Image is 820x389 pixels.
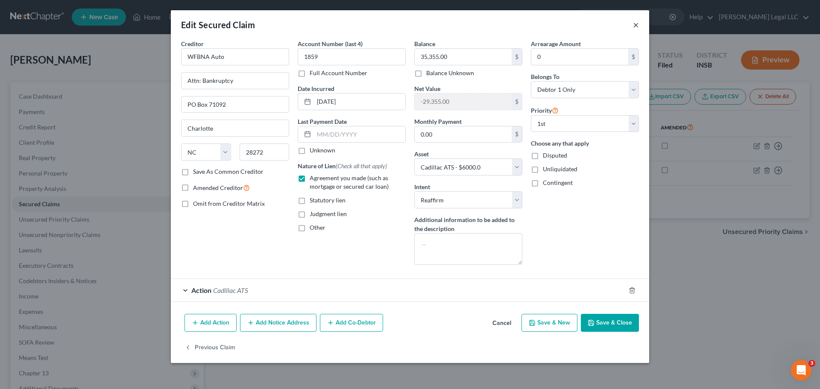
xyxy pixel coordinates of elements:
[531,49,628,65] input: 0.00
[182,73,289,89] input: Enter address...
[414,39,435,48] label: Balance
[191,286,211,294] span: Action
[512,94,522,110] div: $
[808,360,815,367] span: 3
[336,162,387,170] span: (Check all that apply)
[184,339,235,357] button: Previous Claim
[414,117,462,126] label: Monthly Payment
[181,40,204,47] span: Creditor
[414,150,429,158] span: Asset
[414,215,522,233] label: Additional information to be added to the description
[310,196,346,204] span: Statutory lien
[298,84,334,93] label: Date Incurred
[414,182,430,191] label: Intent
[184,314,237,332] button: Add Action
[240,314,316,332] button: Add Notice Address
[791,360,811,380] iframe: Intercom live chat
[181,19,255,31] div: Edit Secured Claim
[193,167,264,176] label: Save As Common Creditor
[486,315,518,332] button: Cancel
[298,48,406,65] input: XXXX
[521,314,577,332] button: Save & New
[531,105,559,115] label: Priority
[314,126,405,143] input: MM/DD/YYYY
[182,120,289,136] input: Enter city...
[512,49,522,65] div: $
[298,117,347,126] label: Last Payment Date
[531,139,639,148] label: Choose any that apply
[543,165,577,173] span: Unliquidated
[531,73,559,80] span: Belongs To
[512,126,522,143] div: $
[193,184,243,191] span: Amended Creditor
[298,161,387,170] label: Nature of Lien
[314,94,405,110] input: MM/DD/YYYY
[310,210,347,217] span: Judgment lien
[415,94,512,110] input: 0.00
[193,200,265,207] span: Omit from Creditor Matrix
[415,49,512,65] input: 0.00
[181,48,289,65] input: Search creditor by name...
[543,152,567,159] span: Disputed
[414,84,440,93] label: Net Value
[310,69,367,77] label: Full Account Number
[543,179,573,186] span: Contingent
[310,174,389,190] span: Agreement you made (such as mortgage or secured car loan)
[310,146,335,155] label: Unknown
[581,314,639,332] button: Save & Close
[182,97,289,113] input: Apt, Suite, etc...
[213,286,248,294] span: Cadillac ATS
[320,314,383,332] button: Add Co-Debtor
[628,49,638,65] div: $
[298,39,363,48] label: Account Number (last 4)
[426,69,474,77] label: Balance Unknown
[531,39,581,48] label: Arrearage Amount
[310,224,325,231] span: Other
[240,143,290,161] input: Enter zip...
[415,126,512,143] input: 0.00
[633,20,639,30] button: ×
